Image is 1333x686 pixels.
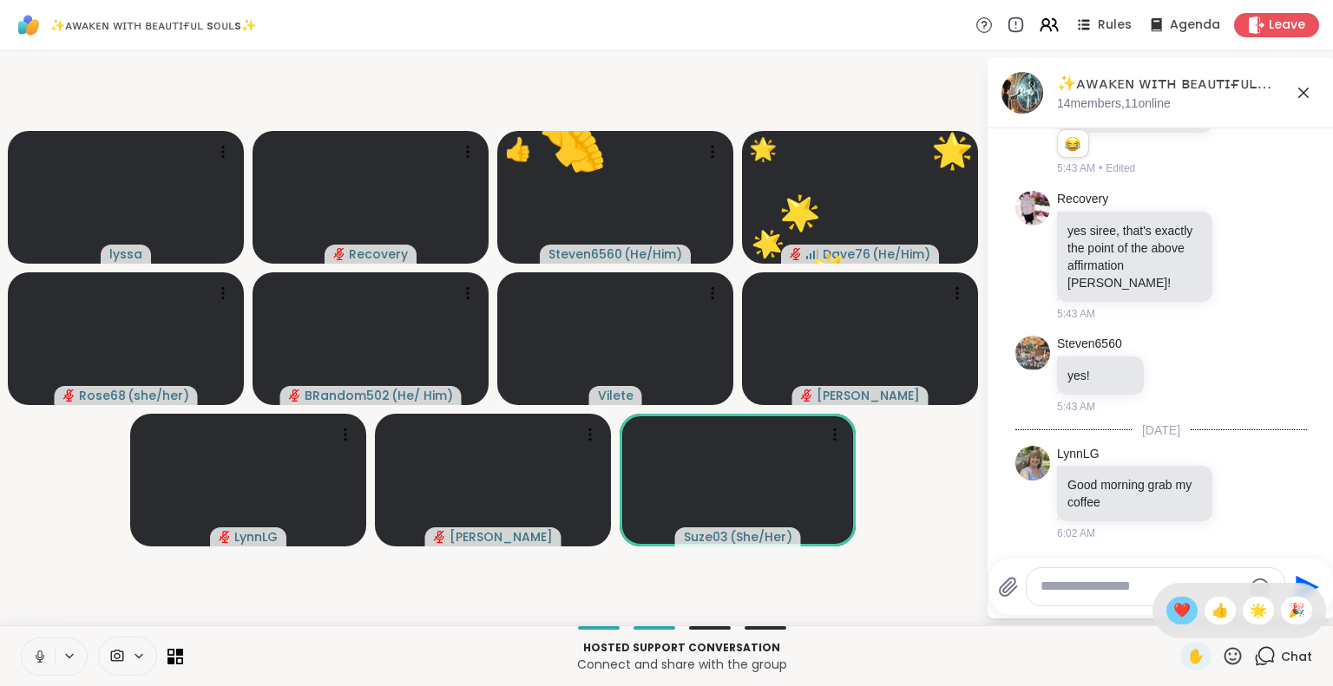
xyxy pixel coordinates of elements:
[1098,16,1132,34] span: Rules
[872,245,930,263] span: ( He/Him )
[1001,72,1043,114] img: ✨ᴀᴡᴀᴋᴇɴ ᴡɪᴛʜ ʙᴇᴀᴜᴛɪғᴜʟ sᴏᴜʟs✨, Sep 06
[1269,16,1305,34] span: Leave
[1173,600,1191,621] span: ❤️
[333,248,345,260] span: audio-muted
[1281,648,1312,665] span: Chat
[1288,600,1305,621] span: 🎉
[1015,336,1050,370] img: https://sharewell-space-live.sfo3.digitaloceanspaces.com/user-generated/42cda42b-3507-48ba-b019-3...
[305,387,390,404] span: BRandom502
[128,387,189,404] span: ( she/her )
[219,531,231,543] span: audio-muted
[1057,336,1122,353] a: Steven6560
[1067,222,1202,291] p: yes siree, that's exactly the point of the above affirmation [PERSON_NAME]!
[289,389,301,402] span: audio-muted
[1187,646,1205,667] span: ✋
[1057,191,1108,208] a: Recovery
[1170,16,1220,34] span: Agenda
[1057,95,1171,113] p: 14 members, 11 online
[1250,577,1271,598] button: Emoji picker
[194,656,1170,673] p: Connect and share with the group
[109,245,142,263] span: lyssa
[919,117,987,185] button: 🌟
[1057,526,1095,541] span: 6:02 AM
[817,387,920,404] span: [PERSON_NAME]
[598,387,634,404] span: Vilete
[194,640,1170,656] p: Hosted support conversation
[234,528,278,546] span: LynnLG
[749,133,777,167] div: 🌟
[730,528,792,546] span: ( She/Her )
[391,387,453,404] span: ( He/ Him )
[349,245,408,263] span: Recovery
[79,387,126,404] span: Rose68
[1106,160,1135,176] span: Edited
[504,133,532,167] div: 👍
[1067,367,1133,384] p: yes!
[684,528,728,546] span: Suze03
[801,389,813,402] span: audio-muted
[434,531,446,543] span: audio-muted
[1057,306,1095,322] span: 5:43 AM
[14,10,43,40] img: ShareWell Logomark
[50,16,256,34] span: ✨ᴀᴡᴀᴋᴇɴ ᴡɪᴛʜ ʙᴇᴀᴜᴛɪғᴜʟ sᴏᴜʟs✨
[1057,160,1095,176] span: 5:43 AM
[624,245,682,263] span: ( He/Him )
[1132,421,1191,439] span: [DATE]
[63,389,76,402] span: audio-muted
[1212,600,1229,621] span: 👍
[1015,191,1050,225] img: https://sharewell-space-live.sfo3.digitaloceanspaces.com/user-generated/c703a1d2-29a7-4d77-aef4-3...
[1057,446,1100,463] a: LynnLG
[752,166,844,258] button: 🌟
[1099,160,1102,176] span: •
[1015,446,1050,480] img: https://sharewell-space-live.sfo3.digitaloceanspaces.com/user-generated/cd0780da-9294-4886-a675-3...
[1057,399,1095,415] span: 5:43 AM
[1067,476,1202,511] p: Good morning grab my coffee
[511,81,631,200] button: 👍
[1057,73,1321,95] div: ✨ᴀᴡᴀᴋᴇɴ ᴡɪᴛʜ ʙᴇᴀᴜᴛɪғᴜʟ sᴏᴜʟs✨, [DATE]
[1058,130,1088,158] div: Reaction list
[733,209,801,277] button: 🌟
[1250,600,1267,621] span: 🌟
[1063,137,1081,151] button: Reactions: haha
[1285,567,1324,606] button: Send
[1041,578,1243,596] textarea: Type your message
[548,245,622,263] span: Steven6560
[450,528,553,546] span: [PERSON_NAME]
